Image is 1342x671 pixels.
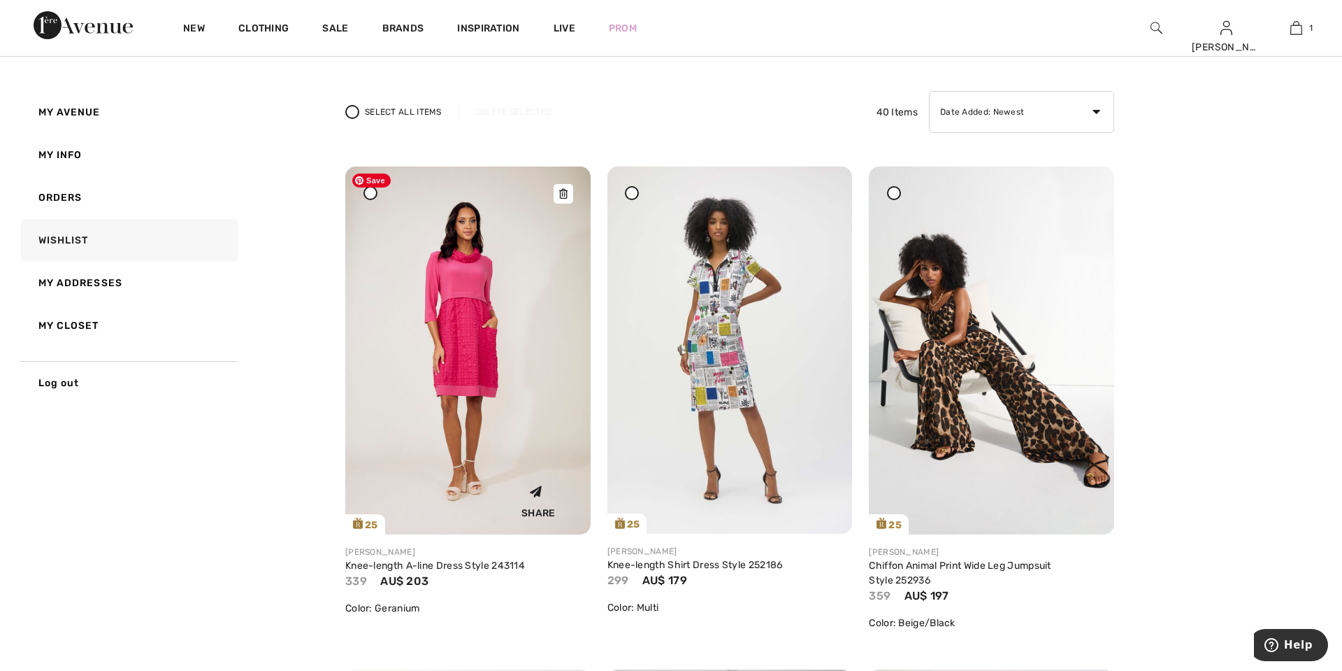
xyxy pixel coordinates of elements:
[18,176,238,219] a: Orders
[607,545,853,558] div: [PERSON_NAME]
[380,574,428,588] span: AU$ 203
[1290,20,1302,36] img: My Bag
[18,219,238,262] a: Wishlist
[904,589,949,602] span: AU$ 197
[876,105,918,120] span: 40 Items
[183,22,205,37] a: New
[1220,20,1232,36] img: My Info
[869,589,890,602] span: 359
[869,560,1051,586] a: Chiffon Animal Print Wide Leg Jumpsuit Style 252936
[322,22,348,37] a: Sale
[345,560,525,572] a: Knee-length A-line Dress Style 243114
[554,21,575,36] a: Live
[1262,20,1330,36] a: 1
[345,41,1114,57] h3: Wishlist
[1220,21,1232,34] a: Sign In
[497,474,580,524] div: Share
[607,559,783,571] a: Knee-length Shirt Dress Style 252186
[869,167,1114,535] img: joseph-ribkoff-dresses-jumpsuits-beige-black_252936_1_e9d7_search.jpg
[607,167,853,534] img: joseph-ribkoff-dresses-jumpsuits-multi_252186_1_c86f_search.jpg
[1254,629,1328,664] iframe: Opens a widget where you can find more information
[18,304,238,347] a: My Closet
[352,174,391,188] span: Save
[38,106,101,118] span: My Avenue
[382,22,424,37] a: Brands
[345,601,591,616] div: Color: Geranium
[345,167,591,535] img: joseph-ribkoff-dresses-jumpsuits-geranium_243114d_2_b1c1_search.jpg
[18,134,238,176] a: My Info
[18,262,238,304] a: My Addresses
[238,22,289,37] a: Clothing
[869,167,1114,535] a: 25
[607,167,853,534] a: 25
[609,21,637,36] a: Prom
[459,106,569,118] div: Delete Selected
[1192,40,1260,55] div: [PERSON_NAME]
[869,616,1114,630] div: Color: Beige/Black
[365,106,442,118] span: Select All Items
[345,574,367,588] span: 339
[607,600,853,615] div: Color: Multi
[607,574,629,587] span: 299
[18,361,238,404] a: Log out
[1150,20,1162,36] img: search the website
[34,11,133,39] img: 1ère Avenue
[642,574,687,587] span: AU$ 179
[345,546,591,558] div: [PERSON_NAME]
[1309,22,1313,34] span: 1
[345,167,591,535] a: 25
[869,546,1114,558] div: [PERSON_NAME]
[457,22,519,37] span: Inspiration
